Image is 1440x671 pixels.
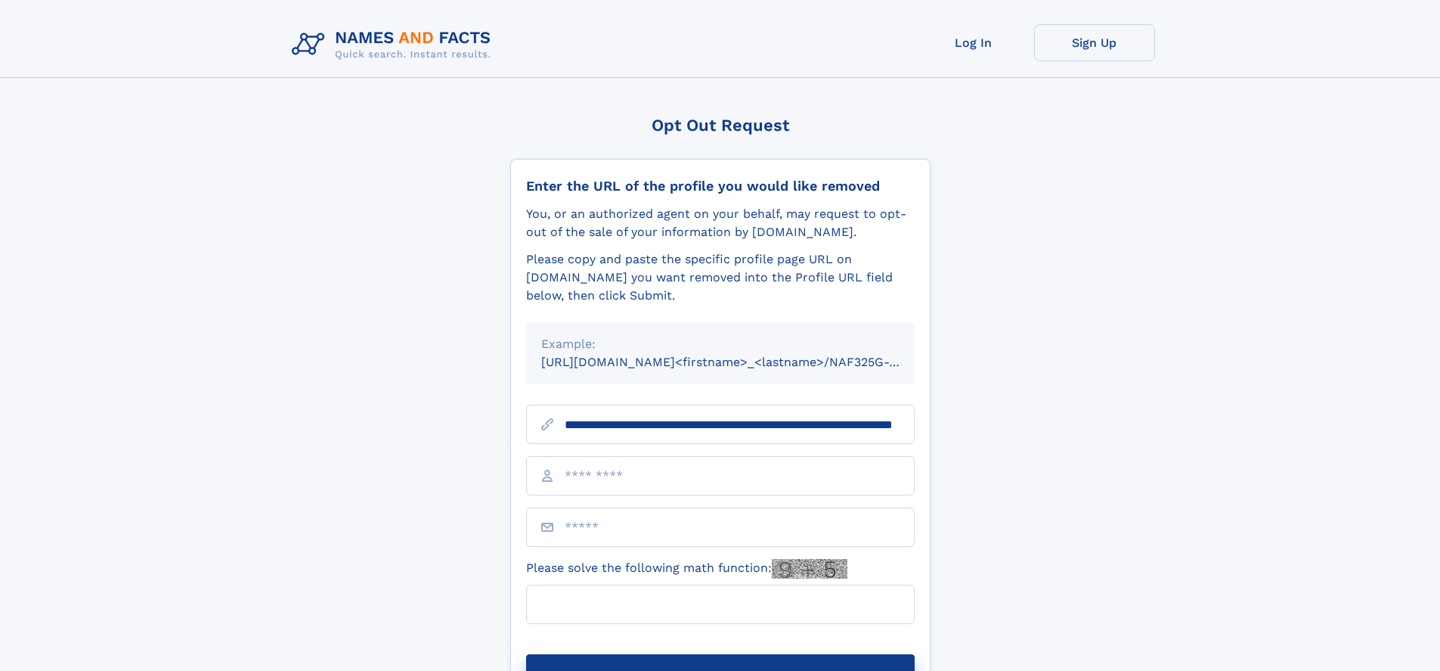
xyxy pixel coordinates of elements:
[526,178,915,194] div: Enter the URL of the profile you would like removed
[913,24,1034,61] a: Log In
[526,559,847,579] label: Please solve the following math function:
[1034,24,1155,61] a: Sign Up
[510,116,931,135] div: Opt Out Request
[541,335,900,353] div: Example:
[526,250,915,305] div: Please copy and paste the specific profile page URL on [DOMAIN_NAME] you want removed into the Pr...
[541,355,943,369] small: [URL][DOMAIN_NAME]<firstname>_<lastname>/NAF325G-xxxxxxxx
[526,205,915,241] div: You, or an authorized agent on your behalf, may request to opt-out of the sale of your informatio...
[286,24,503,65] img: Logo Names and Facts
